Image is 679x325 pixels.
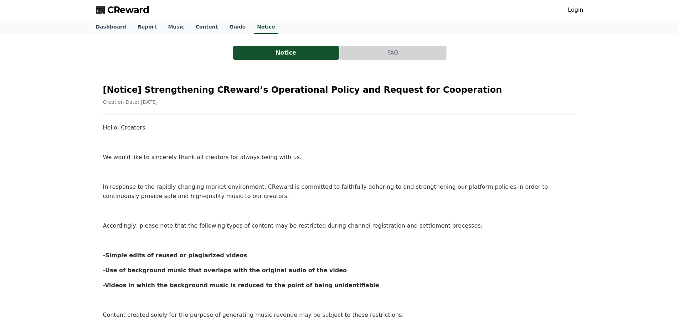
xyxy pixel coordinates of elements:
span: Creation Date: [DATE] [103,99,158,105]
p: Accordingly, please note that the following types of content may be restricted during channel reg... [103,221,576,230]
span: CReward [107,4,149,16]
strong: -Videos in which the background music is reduced to the point of being unidentifiable [103,282,379,289]
button: Notice [233,46,339,60]
p: In response to the rapidly changing market environment, CReward is committed to faithfully adheri... [103,182,576,200]
a: Notice [233,46,340,60]
a: CReward [96,4,149,16]
p: We would like to sincerely thank all creators for always being with us. [103,153,576,162]
strong: -Simple edits of reused or plagiarized videos [103,252,247,259]
strong: -Use of background music that overlaps with the original audio of the video [103,267,347,274]
a: Notice [254,20,278,34]
button: FAQ [340,46,446,60]
a: Login [568,6,583,14]
a: Content [190,20,224,34]
h2: [Notice] Strengthening CReward’s Operational Policy and Request for Cooperation [103,84,576,96]
a: Guide [223,20,251,34]
a: FAQ [340,46,447,60]
a: Music [162,20,190,34]
a: Report [132,20,163,34]
a: Dashboard [90,20,132,34]
p: Content created solely for the purpose of generating music revenue may be subject to these restri... [103,310,576,320]
p: Hello, Creators, [103,123,576,132]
